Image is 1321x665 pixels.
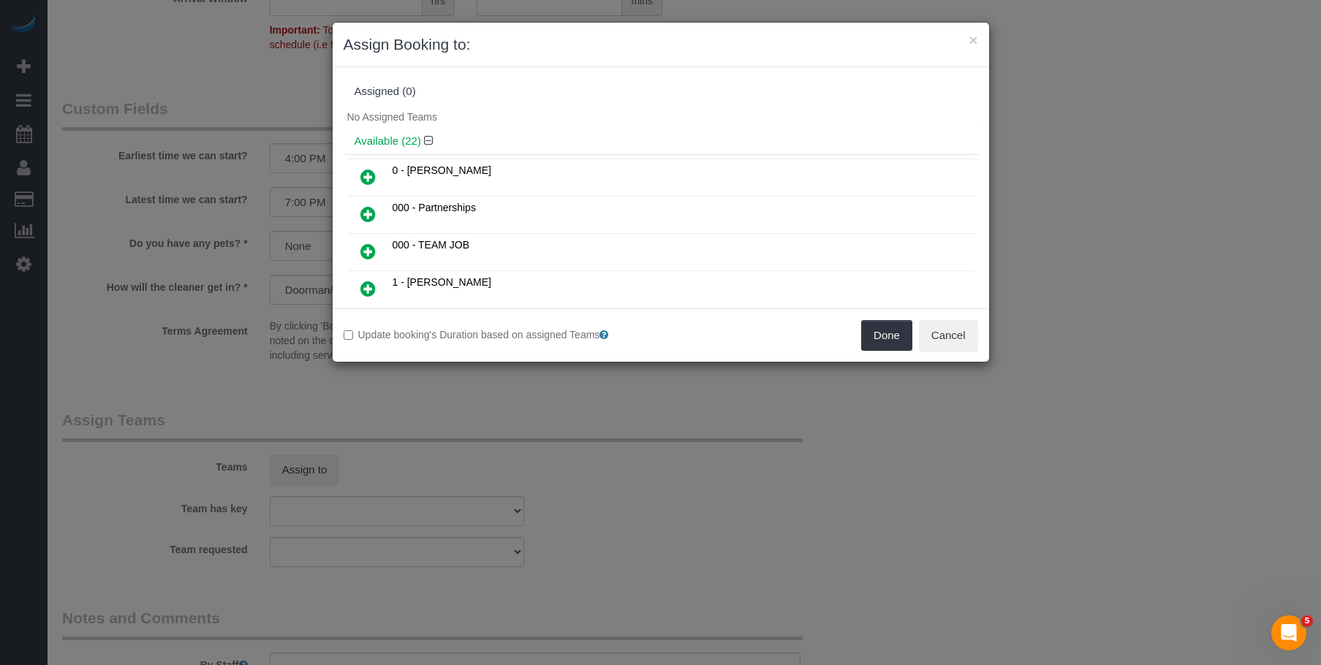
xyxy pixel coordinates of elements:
iframe: Intercom live chat [1271,615,1306,650]
input: Update booking's Duration based on assigned Teams [344,330,353,340]
span: 000 - TEAM JOB [393,239,470,251]
button: Cancel [919,320,978,351]
button: × [969,32,977,47]
span: 5 [1301,615,1313,627]
h4: Available (22) [355,135,967,148]
span: 1 - [PERSON_NAME] [393,276,491,288]
label: Update booking's Duration based on assigned Teams [344,327,650,342]
span: 0 - [PERSON_NAME] [393,164,491,176]
h3: Assign Booking to: [344,34,978,56]
span: No Assigned Teams [347,111,437,123]
button: Done [861,320,912,351]
div: Assigned (0) [355,85,967,98]
span: 000 - Partnerships [393,202,476,213]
